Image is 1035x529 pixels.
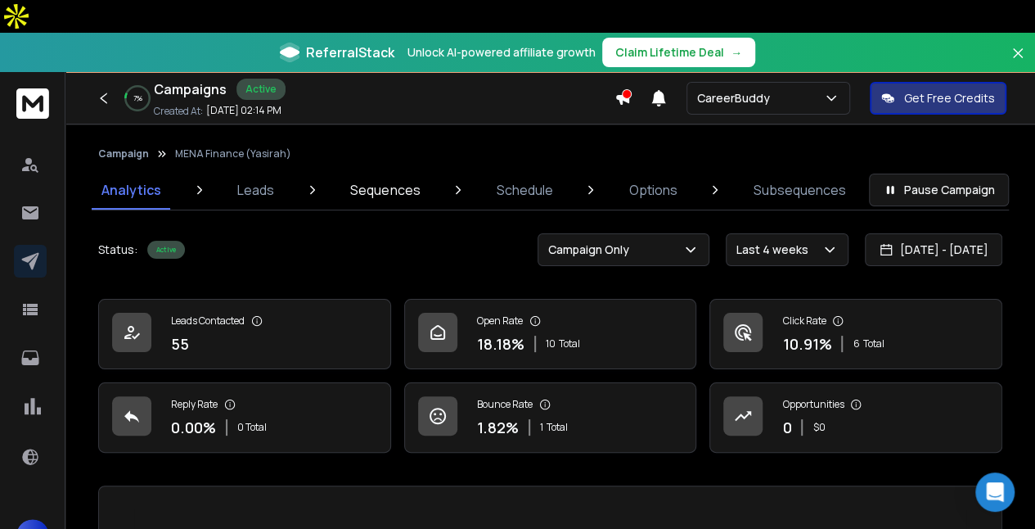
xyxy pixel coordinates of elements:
[350,180,420,200] p: Sequences
[98,299,391,369] a: Leads Contacted55
[98,147,149,161] button: Campaign
[736,242,815,258] p: Last 4 weeks
[404,299,697,369] a: Open Rate18.18%10Total
[98,242,137,258] p: Status:
[147,241,185,259] div: Active
[477,314,523,328] p: Open Rate
[171,398,218,411] p: Reply Rate
[306,43,394,62] span: ReferralStack
[731,44,742,61] span: →
[497,180,553,200] p: Schedule
[812,421,825,434] p: $ 0
[133,93,142,103] p: 7 %
[559,337,580,350] span: Total
[869,174,1009,206] button: Pause Campaign
[175,147,291,161] p: MENA Finance (Yasirah)
[853,337,859,350] span: 6
[404,382,697,453] a: Bounce Rate1.82%1Total
[98,382,391,453] a: Reply Rate0.00%0 Total
[629,180,677,200] p: Options
[407,44,596,61] p: Unlock AI-powered affiliate growth
[101,180,161,200] p: Analytics
[602,38,755,67] button: Claim Lifetime Deal→
[92,170,171,210] a: Analytics
[548,242,636,258] p: Campaign Only
[340,170,430,210] a: Sequences
[782,332,831,355] p: 10.91 %
[237,180,274,200] p: Leads
[171,314,245,328] p: Leads Contacted
[477,398,533,411] p: Bounce Rate
[487,170,563,210] a: Schedule
[975,472,1015,512] div: Open Intercom Messenger
[154,79,227,99] h1: Campaigns
[870,82,1006,115] button: Get Free Credits
[865,233,1002,266] button: [DATE] - [DATE]
[904,90,995,106] p: Get Free Credits
[744,170,856,210] a: Subsequences
[171,332,189,355] p: 55
[1007,43,1028,82] button: Close banner
[782,398,844,411] p: Opportunities
[862,337,884,350] span: Total
[477,332,524,355] p: 18.18 %
[709,299,1002,369] a: Click Rate10.91%6Total
[171,416,216,439] p: 0.00 %
[154,105,203,118] p: Created At:
[619,170,687,210] a: Options
[477,416,519,439] p: 1.82 %
[540,421,543,434] span: 1
[237,421,267,434] p: 0 Total
[547,421,568,434] span: Total
[206,104,281,117] p: [DATE] 02:14 PM
[236,79,286,100] div: Active
[782,416,791,439] p: 0
[782,314,826,328] p: Click Rate
[697,90,776,106] p: CareerBuddy
[754,180,846,200] p: Subsequences
[546,337,556,350] span: 10
[709,382,1002,453] a: Opportunities0$0
[227,170,284,210] a: Leads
